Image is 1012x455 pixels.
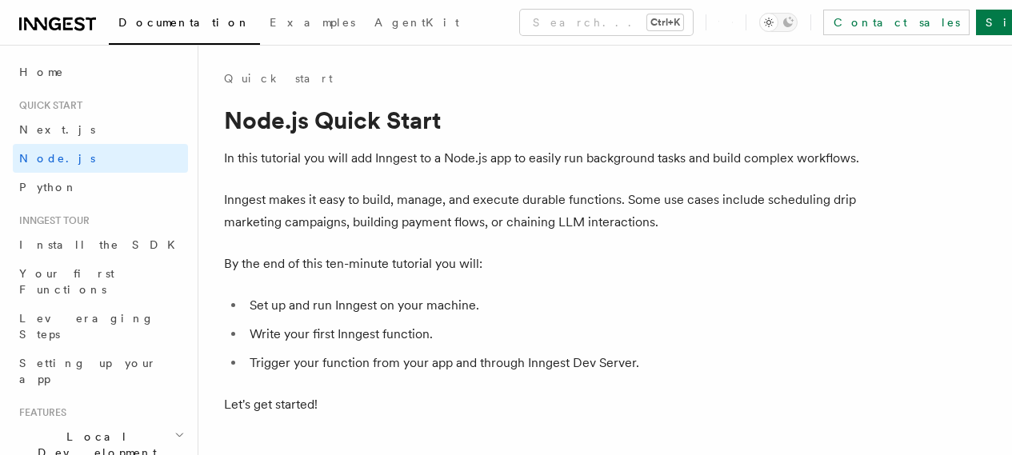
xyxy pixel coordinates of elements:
a: Your first Functions [13,259,188,304]
span: Examples [270,16,355,29]
span: Your first Functions [19,267,114,296]
a: Python [13,173,188,202]
span: Setting up your app [19,357,157,385]
a: AgentKit [365,5,469,43]
li: Trigger your function from your app and through Inngest Dev Server. [245,352,864,374]
span: Install the SDK [19,238,185,251]
a: Contact sales [823,10,970,35]
span: Inngest tour [13,214,90,227]
h1: Node.js Quick Start [224,106,864,134]
span: Documentation [118,16,250,29]
span: Features [13,406,66,419]
a: Quick start [224,70,333,86]
button: Search...Ctrl+K [520,10,693,35]
a: Home [13,58,188,86]
kbd: Ctrl+K [647,14,683,30]
span: Python [19,181,78,194]
a: Install the SDK [13,230,188,259]
p: Let's get started! [224,393,864,416]
a: Leveraging Steps [13,304,188,349]
span: Leveraging Steps [19,312,154,341]
button: Toggle dark mode [759,13,798,32]
a: Next.js [13,115,188,144]
p: By the end of this ten-minute tutorial you will: [224,253,864,275]
span: Next.js [19,123,95,136]
span: Home [19,64,64,80]
li: Set up and run Inngest on your machine. [245,294,864,317]
p: Inngest makes it easy to build, manage, and execute durable functions. Some use cases include sch... [224,189,864,233]
span: Node.js [19,152,95,165]
a: Node.js [13,144,188,173]
span: AgentKit [374,16,459,29]
a: Examples [260,5,365,43]
p: In this tutorial you will add Inngest to a Node.js app to easily run background tasks and build c... [224,147,864,170]
span: Quick start [13,99,82,112]
a: Setting up your app [13,349,188,393]
li: Write your first Inngest function. [245,323,864,345]
a: Documentation [109,5,260,45]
